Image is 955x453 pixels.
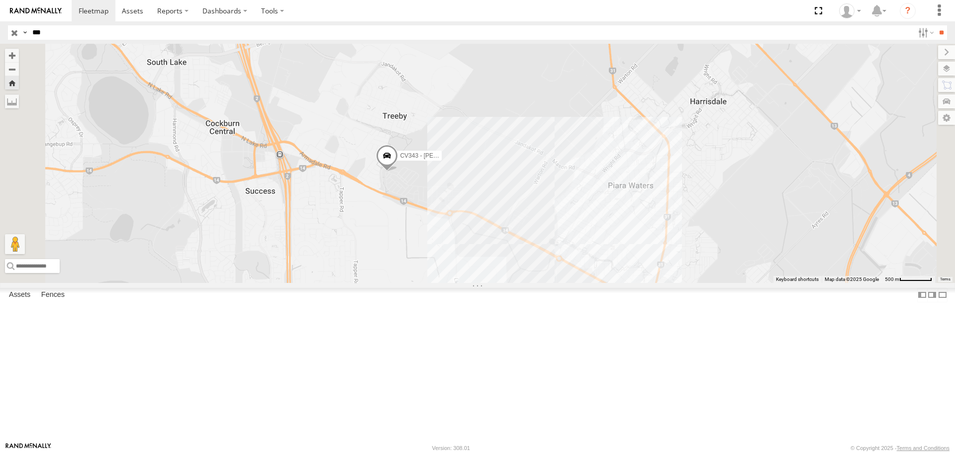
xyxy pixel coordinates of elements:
[5,94,19,108] label: Measure
[885,276,899,282] span: 500 m
[5,49,19,62] button: Zoom in
[927,288,937,302] label: Dock Summary Table to the Right
[836,3,864,18] div: Dean Richter
[5,443,51,453] a: Visit our Website
[914,25,936,40] label: Search Filter Options
[36,288,70,302] label: Fences
[10,7,62,14] img: rand-logo.svg
[5,234,25,254] button: Drag Pegman onto the map to open Street View
[400,152,501,159] span: CV343 - [PERSON_NAME] (crackers)
[825,276,879,282] span: Map data ©2025 Google
[938,288,948,302] label: Hide Summary Table
[776,276,819,283] button: Keyboard shortcuts
[897,445,950,451] a: Terms and Conditions
[900,3,916,19] i: ?
[940,277,951,281] a: Terms (opens in new tab)
[432,445,470,451] div: Version: 308.01
[938,111,955,125] label: Map Settings
[917,288,927,302] label: Dock Summary Table to the Left
[5,62,19,76] button: Zoom out
[21,25,29,40] label: Search Query
[5,76,19,90] button: Zoom Home
[4,288,35,302] label: Assets
[882,276,935,283] button: Map Scale: 500 m per 62 pixels
[851,445,950,451] div: © Copyright 2025 -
